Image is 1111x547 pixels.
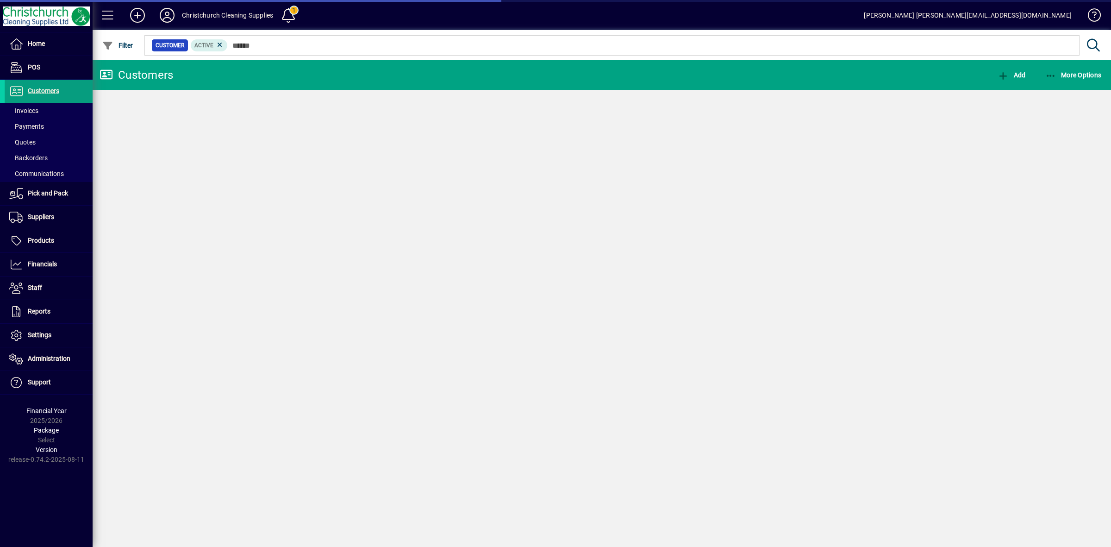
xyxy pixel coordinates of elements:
[191,39,228,51] mat-chip: Activation Status: Active
[100,68,173,82] div: Customers
[995,67,1028,83] button: Add
[100,37,136,54] button: Filter
[5,324,93,347] a: Settings
[5,371,93,394] a: Support
[28,308,50,315] span: Reports
[9,154,48,162] span: Backorders
[28,284,42,291] span: Staff
[34,427,59,434] span: Package
[5,206,93,229] a: Suppliers
[1045,71,1102,79] span: More Options
[194,42,213,49] span: Active
[28,87,59,94] span: Customers
[152,7,182,24] button: Profile
[28,260,57,268] span: Financials
[182,8,273,23] div: Christchurch Cleaning Supplies
[28,63,40,71] span: POS
[5,56,93,79] a: POS
[5,253,93,276] a: Financials
[5,229,93,252] a: Products
[28,331,51,339] span: Settings
[28,355,70,362] span: Administration
[28,237,54,244] span: Products
[5,166,93,182] a: Communications
[28,189,68,197] span: Pick and Pack
[9,123,44,130] span: Payments
[5,134,93,150] a: Quotes
[123,7,152,24] button: Add
[5,119,93,134] a: Payments
[156,41,184,50] span: Customer
[26,407,67,415] span: Financial Year
[1043,67,1104,83] button: More Options
[102,42,133,49] span: Filter
[1081,2,1099,32] a: Knowledge Base
[9,170,64,177] span: Communications
[28,40,45,47] span: Home
[5,277,93,300] a: Staff
[5,182,93,205] a: Pick and Pack
[5,347,93,371] a: Administration
[998,71,1025,79] span: Add
[5,150,93,166] a: Backorders
[28,213,54,220] span: Suppliers
[5,300,93,323] a: Reports
[36,446,57,453] span: Version
[9,138,36,146] span: Quotes
[28,378,51,386] span: Support
[9,107,38,114] span: Invoices
[5,103,93,119] a: Invoices
[5,32,93,56] a: Home
[864,8,1072,23] div: [PERSON_NAME] [PERSON_NAME][EMAIL_ADDRESS][DOMAIN_NAME]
